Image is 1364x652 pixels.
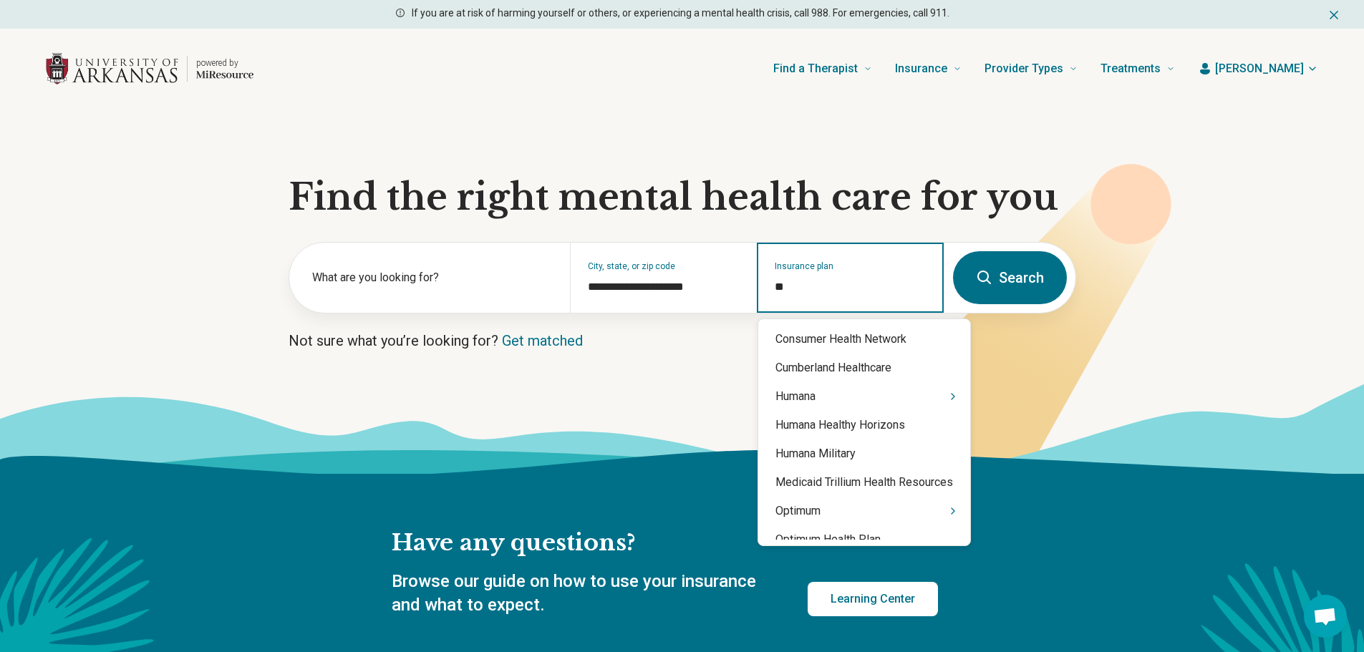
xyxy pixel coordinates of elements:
div: Medicaid Trillium Health Resources [758,468,970,497]
div: Humana Military [758,439,970,468]
a: Get matched [502,332,583,349]
p: Not sure what you’re looking for? [289,331,1076,351]
a: Home page [46,46,253,92]
span: Treatments [1101,59,1161,79]
p: If you are at risk of harming yourself or others, or experiencing a mental health crisis, call 98... [412,6,949,21]
h1: Find the right mental health care for you [289,176,1076,219]
span: [PERSON_NAME] [1215,60,1304,77]
p: powered by [196,57,253,69]
div: Consumer Health Network [758,325,970,354]
a: Learning Center [808,582,938,616]
span: Provider Types [985,59,1063,79]
div: Humana Healthy Horizons [758,411,970,439]
div: Suggestions [758,325,970,540]
p: Browse our guide on how to use your insurance and what to expect. [392,570,773,618]
div: Optimum Health Plan [758,525,970,554]
div: Open chat [1304,595,1347,638]
span: Insurance [895,59,947,79]
label: What are you looking for? [312,269,553,286]
div: Optimum [758,497,970,525]
h2: Have any questions? [392,528,938,558]
button: Search [953,251,1067,304]
span: Find a Therapist [773,59,858,79]
div: Cumberland Healthcare [758,354,970,382]
button: Dismiss [1327,6,1341,23]
div: Humana [758,382,970,411]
